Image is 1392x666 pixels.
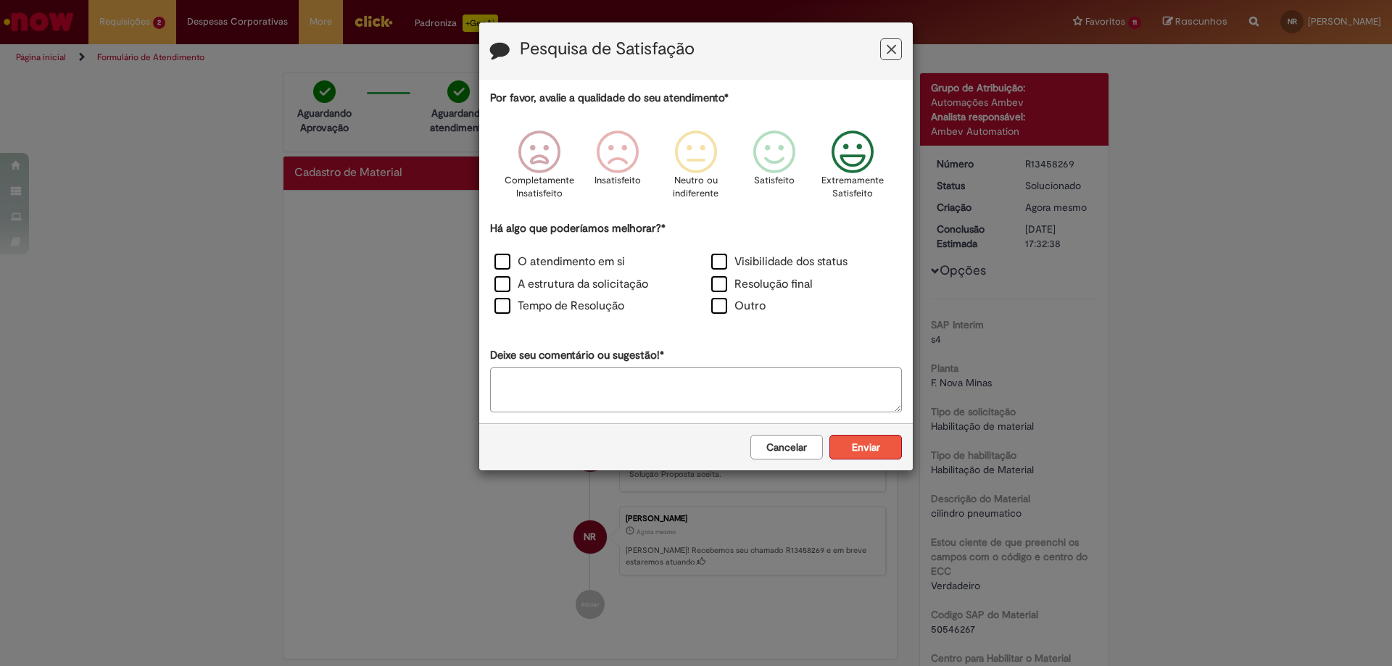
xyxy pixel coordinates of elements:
label: Visibilidade dos status [711,254,848,270]
label: Deixe seu comentário ou sugestão!* [490,348,664,363]
p: Satisfeito [754,174,795,188]
div: Neutro ou indiferente [659,120,733,219]
label: Outro [711,298,766,315]
div: Insatisfeito [581,120,655,219]
p: Completamente Insatisfeito [505,174,574,201]
label: Pesquisa de Satisfação [520,40,695,59]
button: Enviar [829,435,902,459]
p: Neutro ou indiferente [670,174,722,201]
label: Por favor, avalie a qualidade do seu atendimento* [490,91,729,106]
p: Insatisfeito [594,174,641,188]
label: Resolução final [711,276,813,293]
div: Há algo que poderíamos melhorar?* [490,221,902,319]
button: Cancelar [750,435,823,459]
div: Satisfeito [737,120,811,219]
div: Extremamente Satisfeito [816,120,890,219]
label: Tempo de Resolução [494,298,624,315]
div: Completamente Insatisfeito [502,120,576,219]
p: Extremamente Satisfeito [821,174,884,201]
label: O atendimento em si [494,254,625,270]
label: A estrutura da solicitação [494,276,648,293]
